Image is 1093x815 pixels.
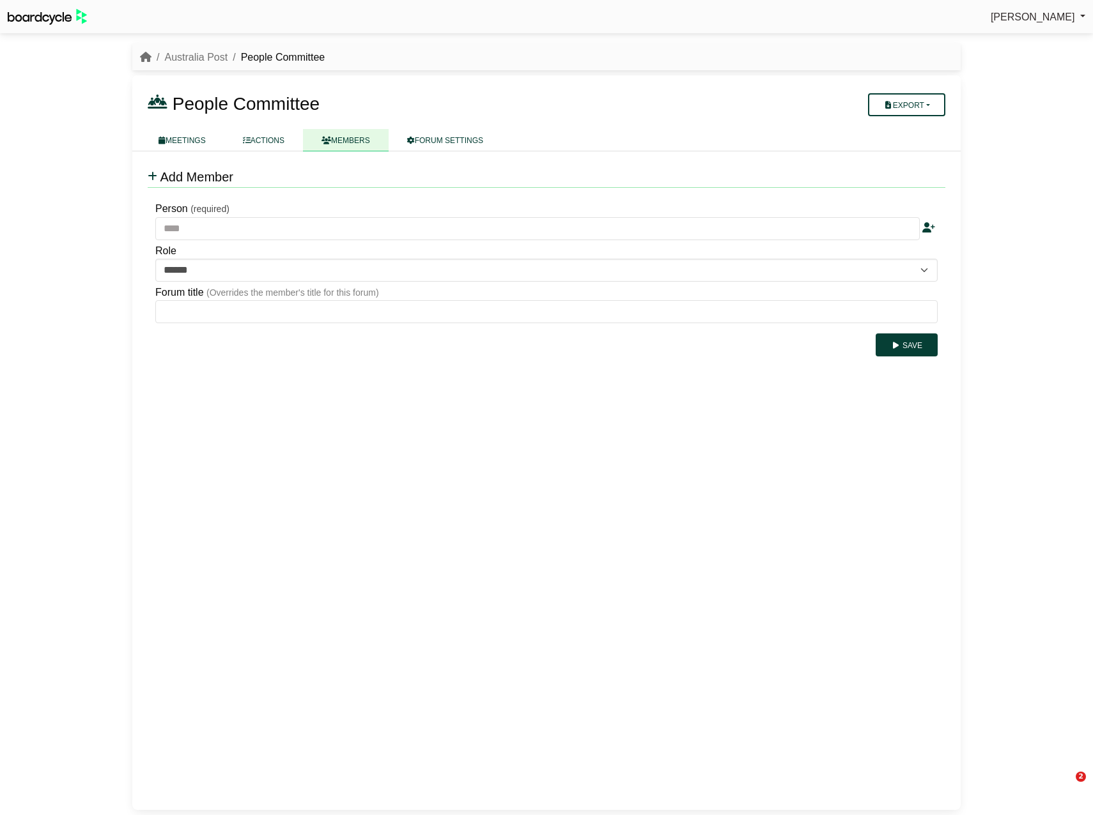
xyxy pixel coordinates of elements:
[140,49,325,66] nav: breadcrumb
[868,93,945,116] button: Export
[922,220,935,236] div: Add a new person
[190,204,229,214] small: (required)
[876,333,938,356] button: Save
[173,94,320,114] span: People Committee
[140,129,224,151] a: MEETINGS
[206,287,379,298] small: (Overrides the member's title for this forum)
[160,170,233,184] span: Add Member
[1050,772,1080,802] iframe: Intercom live chat
[224,129,303,151] a: ACTIONS
[1076,772,1086,782] span: 2
[155,201,188,217] label: Person
[389,129,502,151] a: FORUM SETTINGS
[155,243,176,259] label: Role
[164,52,228,63] a: Australia Post
[155,284,204,301] label: Forum title
[991,11,1075,22] span: [PERSON_NAME]
[991,9,1085,26] a: [PERSON_NAME]
[8,9,87,25] img: BoardcycleBlackGreen-aaafeed430059cb809a45853b8cf6d952af9d84e6e89e1f1685b34bfd5cb7d64.svg
[303,129,389,151] a: MEMBERS
[228,49,325,66] li: People Committee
